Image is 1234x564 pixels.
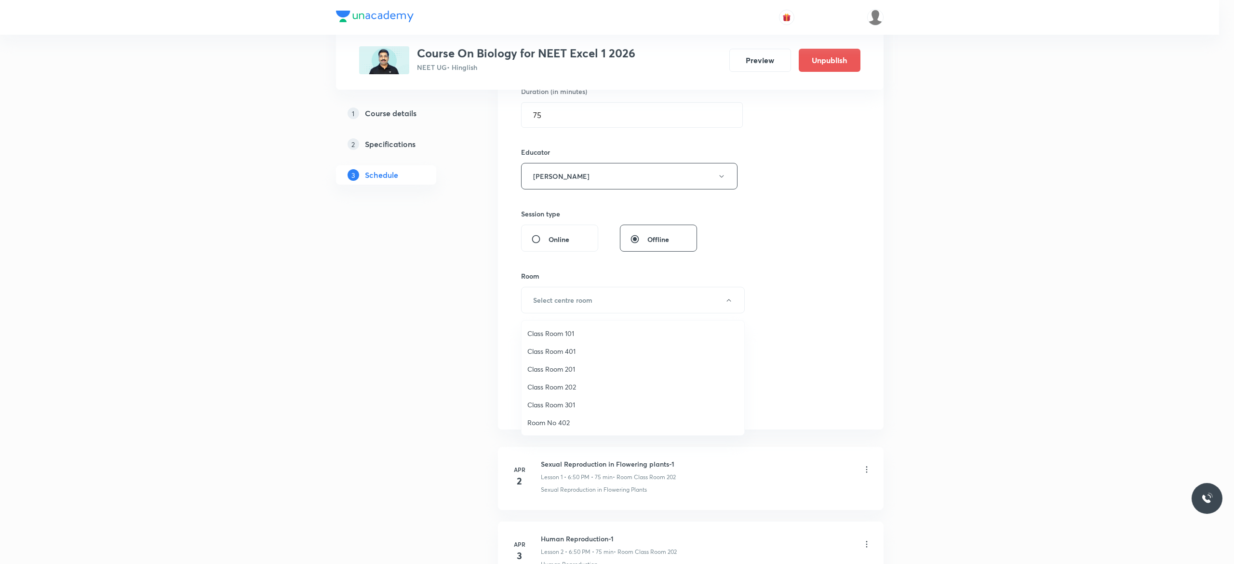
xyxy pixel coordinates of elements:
[527,346,738,356] span: Class Room 401
[527,417,738,428] span: Room No 402
[527,364,738,374] span: Class Room 201
[527,400,738,410] span: Class Room 301
[527,328,738,338] span: Class Room 101
[527,382,738,392] span: Class Room 202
